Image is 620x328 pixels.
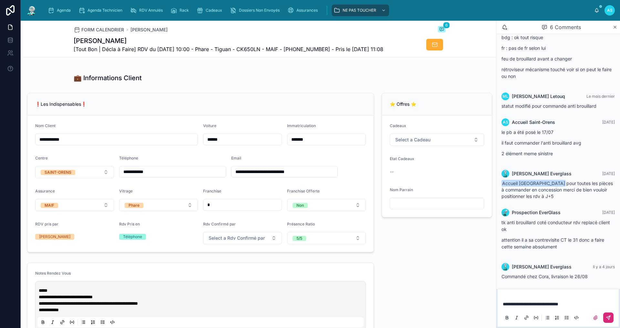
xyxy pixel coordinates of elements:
[390,187,413,192] span: Nom Parrain
[74,27,124,33] a: FORM CALENDRIER
[287,123,316,128] span: Immatriculation
[390,156,414,161] span: Etat Cadeaux
[35,199,114,211] button: Select Button
[123,234,142,240] div: Téléphone
[593,264,615,269] span: Il y a 4 jours
[35,101,87,107] span: ❗Les Indispensables❗
[501,129,615,136] p: le pb a été posé le 17/07
[74,36,383,45] h1: [PERSON_NAME]
[130,27,168,33] a: [PERSON_NAME]
[501,55,615,62] p: feu de brouillard avant a changer
[228,5,284,16] a: Dossiers Non Envoyés
[501,219,615,233] p: tk anti brouillard coté conducteur rdv replacé client ok
[74,45,383,53] span: [Tout Bon | Décla à Faire] RDV du [DATE] 10:00 - Phare - Tiguan - CK650LN - MAIF - [PHONE_NUMBER]...
[296,203,304,208] div: Non
[203,123,216,128] span: Voiture
[35,271,71,276] span: Notes Rendez Vous
[501,236,615,250] p: attention il a sa contrevisite CT le 31 donc a faire cette semaine absolument
[501,45,615,51] p: fr : pas de fr selon lui
[35,123,56,128] span: Nom Client
[231,156,241,160] span: Email
[139,8,163,13] span: RDV Annulés
[502,94,508,99] span: ML
[501,103,596,109] span: statut modifié pour commande anti brouillard
[203,189,221,193] span: Franchise
[119,222,140,226] span: Rdv Pris en
[35,166,114,178] button: Select Button
[169,5,193,16] a: Rack
[287,222,315,226] span: Présence Ratio
[602,120,615,125] span: [DATE]
[296,8,318,13] span: Assurances
[586,94,615,99] span: Le mois dernier
[129,203,139,208] div: Phare
[501,139,615,146] p: il faut commander l'anti brouillard avg
[88,8,122,13] span: Agenda Technicien
[550,23,581,31] span: 6 Comments
[26,5,37,16] img: App logo
[77,5,127,16] a: Agenda Technicien
[602,171,615,176] span: [DATE]
[195,5,227,16] a: Cadeaux
[512,170,572,177] span: [PERSON_NAME] Everglass
[35,222,58,226] span: RDV pris par
[239,8,280,13] span: Dossiers Non Envoyés
[45,203,54,208] div: MAIF
[203,222,236,226] span: Rdv Confirmé par
[81,27,124,33] span: FORM CALENDRIER
[443,22,450,28] span: 6
[512,264,572,270] span: [PERSON_NAME] Everglass
[287,189,320,193] span: Franchise Offerte
[209,235,265,241] span: Select a Rdv Confirmé par
[512,209,561,216] span: Prospection EverGlass
[128,5,167,16] a: RDV Annulés
[45,170,71,175] div: SAINT-ORENS
[501,274,588,279] span: Commandé chez Cora, livraison le 26/08
[43,3,594,17] div: scrollable content
[35,156,48,160] span: Centre
[501,180,566,187] span: Accueil [GEOGRAPHIC_DATA]
[287,232,366,244] button: Select Button
[296,236,302,241] div: 5/5
[35,189,55,193] span: Assurance
[39,234,70,240] div: [PERSON_NAME]
[119,199,198,211] button: Select Button
[287,199,366,211] button: Select Button
[180,8,189,13] span: Rack
[503,120,508,125] span: AS
[390,169,394,175] span: --
[501,150,615,157] p: 2 élément meme sinistre
[602,210,615,215] span: [DATE]
[343,8,376,13] span: NE PAS TOUCHER
[390,134,484,146] button: Select Button
[57,8,71,13] span: Agenda
[607,8,613,13] span: AS
[74,73,142,82] h1: 💼 Informations Client
[390,123,406,128] span: Cadeaux
[512,119,555,126] span: Accueil Saint-Orens
[203,232,282,244] button: Select Button
[332,5,389,16] a: NE PAS TOUCHER
[501,180,613,199] span: pour toutes les pièces à commander en concession merci de bien vouloir positionner les rdv à J+5
[119,156,138,160] span: Téléphone
[206,8,222,13] span: Cadeaux
[119,189,133,193] span: Vitrage
[285,5,322,16] a: Assurances
[438,26,446,34] button: 6
[512,93,565,100] span: [PERSON_NAME] Letouq
[46,5,75,16] a: Agenda
[501,66,615,80] p: rétroviseur mécanisme touché voir si on peut le faire ou non
[501,34,615,41] p: bdg : ok tout risque
[395,137,430,143] span: Select a Cadeau
[390,101,416,107] span: ⭐ Offres ⭐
